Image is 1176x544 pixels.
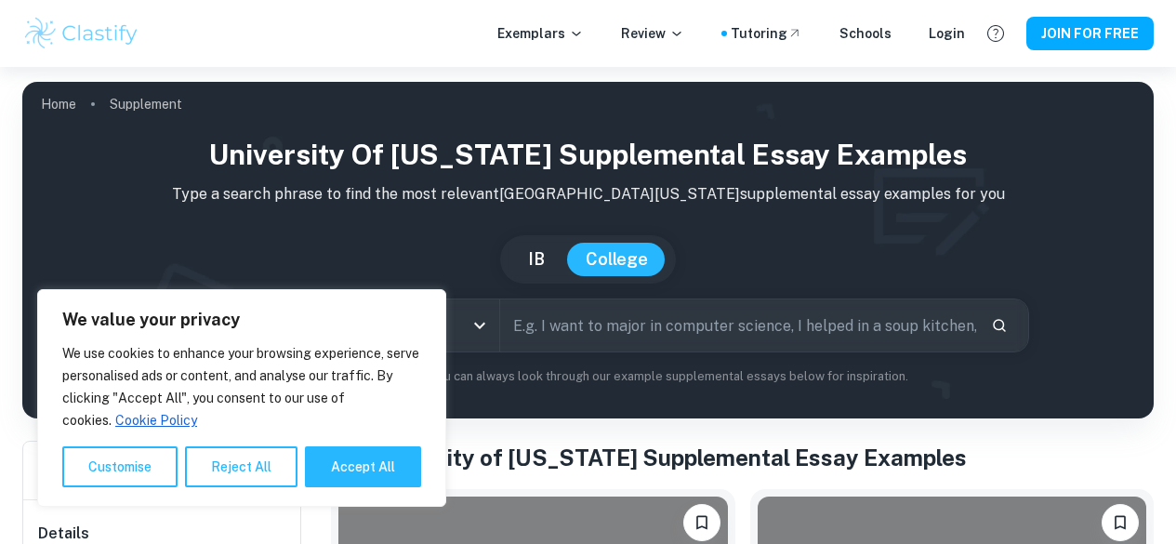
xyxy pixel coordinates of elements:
[62,309,421,331] p: We value your privacy
[110,94,182,114] p: Supplement
[509,243,563,276] button: IB
[731,23,802,44] a: Tutoring
[305,446,421,487] button: Accept All
[1102,504,1139,541] button: Please log in to bookmark exemplars
[929,23,965,44] a: Login
[22,15,140,52] img: Clastify logo
[185,446,297,487] button: Reject All
[500,299,976,352] input: E.g. I want to major in computer science, I helped in a soup kitchen, I want to join the debate t...
[62,342,421,431] p: We use cookies to enhance your browsing experience, serve personalised ads or content, and analys...
[331,441,1154,474] h1: All University of [US_STATE] Supplemental Essay Examples
[839,23,892,44] a: Schools
[567,243,667,276] button: College
[1026,17,1154,50] button: JOIN FOR FREE
[37,367,1139,386] p: Not sure what to search for? You can always look through our example supplemental essays below fo...
[41,91,76,117] a: Home
[114,412,198,429] a: Cookie Policy
[37,183,1139,206] p: Type a search phrase to find the most relevant [GEOGRAPHIC_DATA][US_STATE] supplemental essay exa...
[467,312,493,338] button: Open
[683,504,720,541] button: Please log in to bookmark exemplars
[37,289,446,507] div: We value your privacy
[22,82,1154,418] img: profile cover
[980,18,1011,49] button: Help and Feedback
[621,23,684,44] p: Review
[497,23,584,44] p: Exemplars
[37,134,1139,176] h1: University of [US_STATE] Supplemental Essay Examples
[62,446,178,487] button: Customise
[984,310,1015,341] button: Search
